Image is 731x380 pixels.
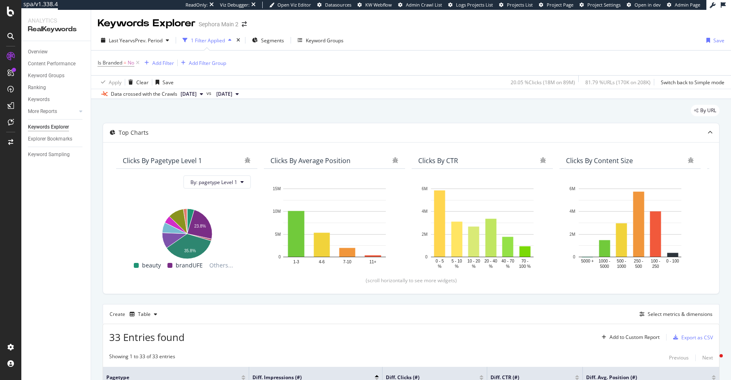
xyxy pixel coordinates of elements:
[669,354,689,361] div: Previous
[540,157,546,163] div: bug
[357,2,392,8] a: KW Webflow
[634,259,643,263] text: 250 -
[658,76,724,89] button: Switch back to Simple mode
[681,334,713,341] div: Export as CSV
[270,184,399,270] div: A chart.
[702,353,713,363] button: Next
[28,95,50,104] div: Keywords
[98,76,121,89] button: Apply
[418,157,458,165] div: Clicks By CTR
[319,260,325,264] text: 4-6
[130,37,163,44] span: vs Prev. Period
[484,259,497,263] text: 20 - 40
[438,264,442,269] text: %
[111,90,177,98] div: Data crossed with the Crawls
[566,184,694,270] div: A chart.
[456,2,493,8] span: Logs Projects List
[425,255,428,259] text: 0
[109,79,121,86] div: Apply
[648,311,713,318] div: Select metrics & dimensions
[499,2,533,8] a: Projects List
[635,264,642,269] text: 500
[269,2,311,8] a: Open Viz Editor
[617,259,626,263] text: 500 -
[136,79,149,86] div: Clear
[547,2,573,8] span: Project Page
[317,2,351,8] a: Datasources
[422,187,428,191] text: 6M
[28,123,69,131] div: Keywords Explorer
[28,95,85,104] a: Keywords
[580,2,621,8] a: Project Settings
[617,264,626,269] text: 1000
[28,83,85,92] a: Ranking
[190,179,237,186] span: By: pagetype Level 1
[110,308,160,321] div: Create
[152,60,174,67] div: Add Filter
[666,259,679,263] text: 0 - 100
[206,260,236,270] span: Others...
[506,264,510,269] text: %
[599,259,610,263] text: 1000 -
[176,260,203,270] span: brandUFE
[392,157,399,163] div: bug
[152,76,174,89] button: Save
[109,353,175,363] div: Showing 1 to 33 of 33 entries
[635,2,661,8] span: Open in dev
[435,259,444,263] text: 0 - 5
[627,2,661,8] a: Open in dev
[163,79,174,86] div: Save
[507,2,533,8] span: Projects List
[293,260,299,264] text: 1-3
[123,204,251,260] svg: A chart.
[448,2,493,8] a: Logs Projects List
[141,58,174,68] button: Add Filter
[119,129,149,137] div: Top Charts
[28,123,85,131] a: Keywords Explorer
[670,331,713,344] button: Export as CSV
[28,60,85,68] a: Content Performance
[142,260,161,270] span: beauty
[235,36,242,44] div: times
[199,20,238,28] div: Sephora Main 2
[28,60,76,68] div: Content Performance
[28,16,84,25] div: Analytics
[539,2,573,8] a: Project Page
[109,37,130,44] span: Last Year
[273,210,281,214] text: 10M
[113,277,709,284] div: (scroll horizontally to see more widgets)
[502,259,515,263] text: 40 - 70
[325,2,351,8] span: Datasources
[191,37,225,44] div: 1 Filter Applied
[418,184,546,270] div: A chart.
[691,105,720,116] div: legacy label
[521,259,528,263] text: 70 -
[177,89,206,99] button: [DATE]
[406,2,442,8] span: Admin Crawl List
[294,34,347,47] button: Keyword Groups
[472,264,476,269] text: %
[206,90,213,97] span: vs
[702,354,713,361] div: Next
[98,16,195,30] div: Keywords Explorer
[220,2,250,8] div: Viz Debugger:
[128,57,134,69] span: No
[109,330,185,344] span: 33 Entries found
[422,210,428,214] text: 4M
[661,79,724,86] div: Switch back to Simple mode
[242,21,247,27] div: arrow-right-arrow-left
[28,71,85,80] a: Keyword Groups
[703,34,724,47] button: Save
[181,90,197,98] span: 2025 Oct. 2nd
[194,224,206,228] text: 23.8%
[213,89,242,99] button: [DATE]
[28,25,84,34] div: RealKeywords
[28,48,85,56] a: Overview
[123,157,202,165] div: Clicks By pagetype Level 1
[570,187,575,191] text: 6M
[566,157,633,165] div: Clicks By Content Size
[652,264,659,269] text: 250
[126,308,160,321] button: Table
[467,259,481,263] text: 10 - 20
[28,71,64,80] div: Keyword Groups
